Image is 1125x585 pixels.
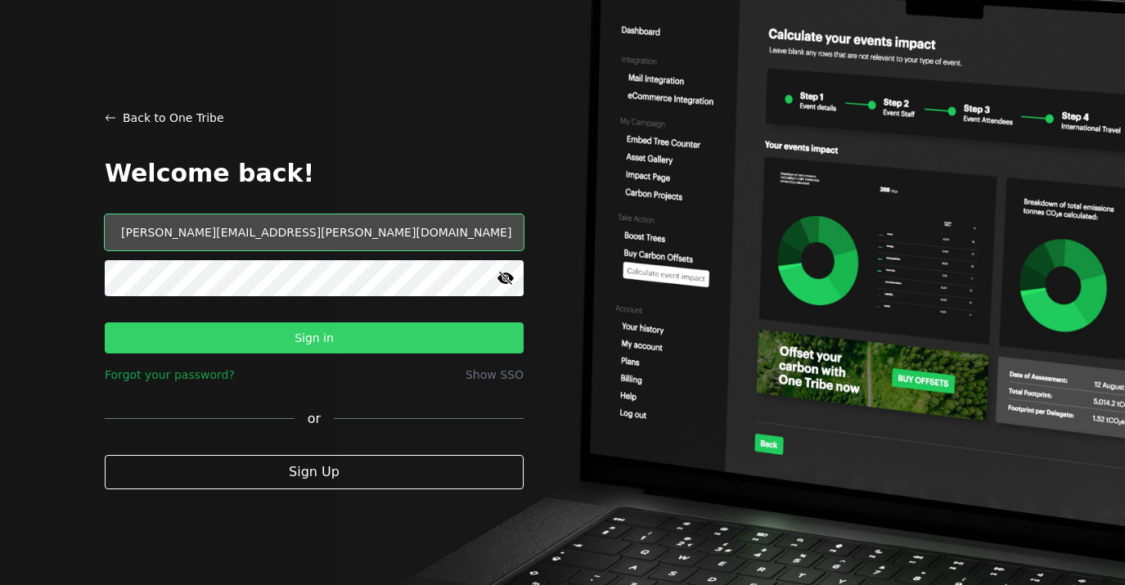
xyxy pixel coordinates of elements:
input: Email [105,214,524,250]
button: Forgot your password? [105,367,235,383]
a: Sign Up [105,455,524,489]
h3: Welcome back! [105,159,524,188]
div: or [308,409,321,429]
button: Show SSO [466,367,524,383]
div: Back to One Tribe [105,110,224,126]
button: Back to One Tribe [105,103,234,133]
button: Sign in [105,322,524,353]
